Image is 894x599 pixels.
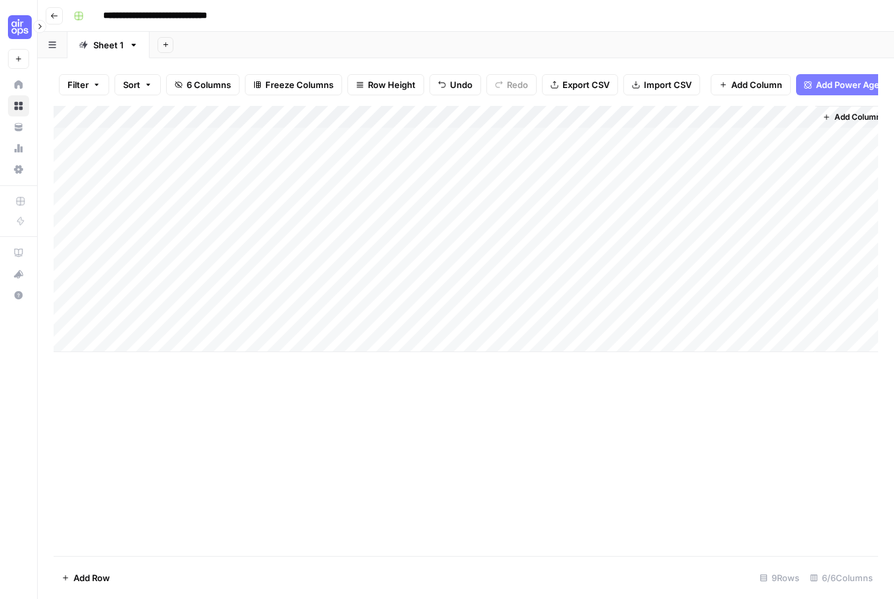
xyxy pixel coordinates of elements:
span: 6 Columns [187,78,231,91]
button: Help + Support [8,285,29,306]
button: Filter [59,74,109,95]
button: Row Height [347,74,424,95]
button: Add Column [711,74,791,95]
button: Workspace: Cohort 4 [8,11,29,44]
span: Add Column [731,78,782,91]
button: What's new? [8,263,29,285]
a: Usage [8,138,29,159]
span: Add Row [73,571,110,584]
button: Add Row [54,567,118,588]
button: Import CSV [623,74,700,95]
span: Add Column [834,111,881,123]
img: Cohort 4 Logo [8,15,32,39]
a: AirOps Academy [8,242,29,263]
button: Export CSV [542,74,618,95]
button: Add Column [817,109,886,126]
div: 9 Rows [754,567,805,588]
span: Redo [507,78,528,91]
span: Import CSV [644,78,692,91]
button: 6 Columns [166,74,240,95]
div: 6/6 Columns [805,567,878,588]
button: Freeze Columns [245,74,342,95]
button: Redo [486,74,537,95]
span: Filter [67,78,89,91]
span: Row Height [368,78,416,91]
span: Freeze Columns [265,78,334,91]
button: Sort [114,74,161,95]
div: Sheet 1 [93,38,124,52]
span: Undo [450,78,472,91]
span: Export CSV [562,78,609,91]
a: Settings [8,159,29,180]
span: Sort [123,78,140,91]
a: Your Data [8,116,29,138]
a: Sheet 1 [67,32,150,58]
a: Browse [8,95,29,116]
button: Undo [429,74,481,95]
a: Home [8,74,29,95]
div: What's new? [9,264,28,284]
span: Add Power Agent [816,78,888,91]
